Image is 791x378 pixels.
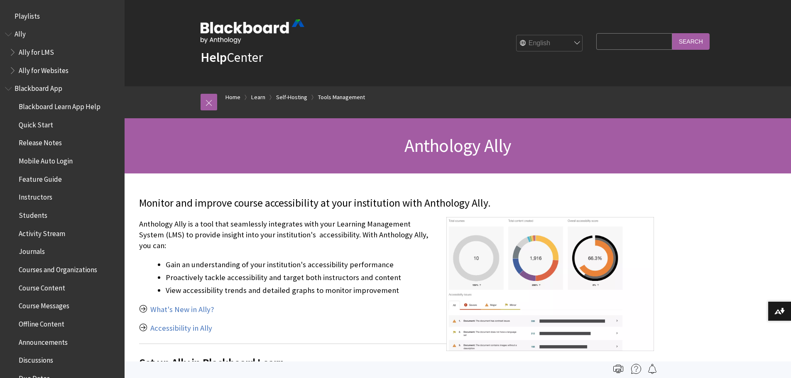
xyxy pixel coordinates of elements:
[276,92,307,102] a: Self-Hosting
[647,364,657,374] img: Follow this page
[19,317,64,328] span: Offline Content
[201,20,304,44] img: Blackboard by Anthology
[15,82,62,93] span: Blackboard App
[446,217,654,351] img: image of administrator institutional report charts and information
[19,208,47,219] span: Students
[19,154,73,165] span: Mobile Auto Login
[19,118,53,129] span: Quick Start
[19,172,62,183] span: Feature Guide
[19,190,52,202] span: Instructors
[19,63,69,75] span: Ally for Websites
[19,335,68,346] span: Announcements
[19,263,97,274] span: Courses and Organizations
[672,33,710,49] input: Search
[139,354,430,371] span: Set up Ally in Blackboard Learn
[251,92,265,102] a: Learn
[19,136,62,147] span: Release Notes
[318,92,365,102] a: Tools Management
[19,245,45,256] span: Journals
[19,45,54,56] span: Ally for LMS
[19,353,53,364] span: Discussions
[19,227,65,238] span: Activity Stream
[19,299,69,310] span: Course Messages
[150,323,212,333] a: Accessibility in Ally
[19,281,65,292] span: Course Content
[5,9,120,23] nav: Book outline for Playlists
[15,9,40,20] span: Playlists
[15,27,26,39] span: Ally
[5,27,120,78] nav: Book outline for Anthology Ally Help
[139,196,654,211] p: Monitor and improve course accessibility at your institution with Anthology Ally.
[613,364,623,374] img: Print
[631,364,641,374] img: More help
[201,49,263,66] a: HelpCenter
[166,259,654,271] li: Gain an understanding of your institution's accessibility performance
[19,100,100,111] span: Blackboard Learn App Help
[139,219,654,251] p: Anthology Ally is a tool that seamlessly integrates with your Learning Management System (LMS) to...
[225,92,240,102] a: Home
[166,285,654,296] li: View accessibility trends and detailed graphs to monitor improvement
[150,305,214,315] a: What's New in Ally?
[404,134,512,157] span: Anthology Ally
[517,35,583,52] select: Site Language Selector
[201,49,227,66] strong: Help
[166,272,654,283] li: Proactively tackle accessibility and target both instructors and content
